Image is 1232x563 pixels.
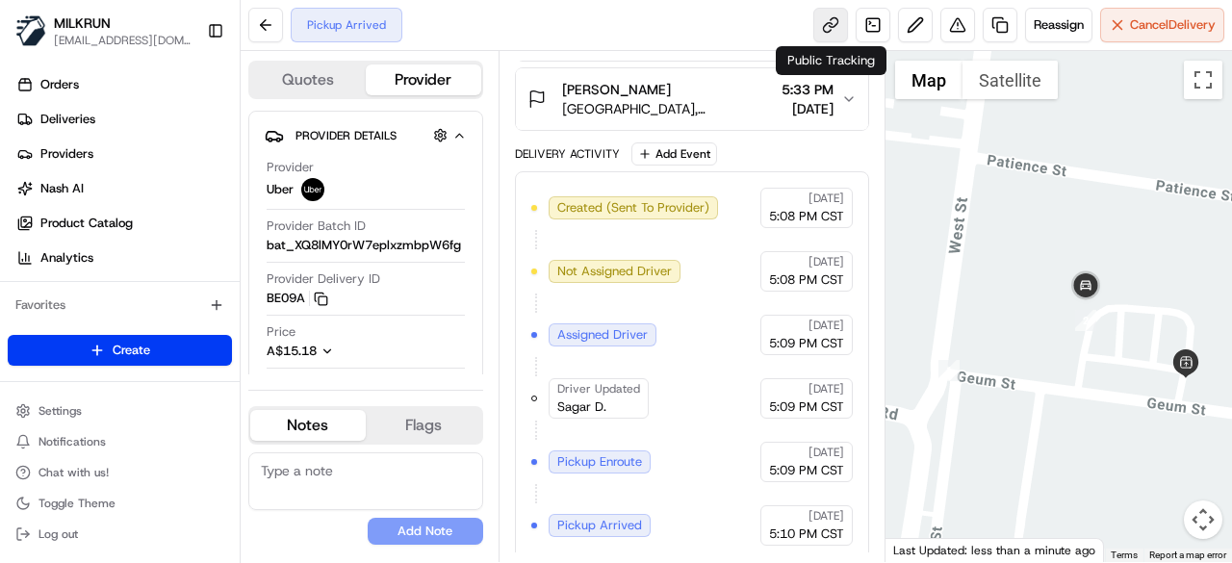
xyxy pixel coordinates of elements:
button: [EMAIL_ADDRESS][DOMAIN_NAME] [54,33,192,48]
span: [GEOGRAPHIC_DATA], [GEOGRAPHIC_DATA] [562,99,774,118]
button: Show satellite imagery [962,61,1058,99]
span: [PERSON_NAME] [562,80,671,99]
span: Cancel Delivery [1130,16,1216,34]
button: MILKRUN [54,13,111,33]
button: Show street map [895,61,962,99]
span: [DATE] [808,318,844,333]
span: Provider Details [295,128,397,143]
span: Provider [267,159,314,176]
div: Last Updated: less than a minute ago [885,538,1104,562]
button: Settings [8,397,232,424]
a: Terms (opens in new tab) [1111,550,1138,560]
button: Chat with us! [8,459,232,486]
button: Log out [8,521,232,548]
button: Quotes [250,64,366,95]
span: Settings [38,403,82,419]
span: Analytics [40,249,93,267]
span: Reassign [1034,16,1084,34]
a: Product Catalog [8,208,240,239]
button: BE09A [267,290,328,307]
button: [PERSON_NAME][GEOGRAPHIC_DATA], [GEOGRAPHIC_DATA]5:33 PM[DATE] [516,68,868,130]
span: Pickup Arrived [557,517,642,534]
span: Provider Batch ID [267,218,366,235]
button: Toggle fullscreen view [1184,61,1222,99]
span: Deliveries [40,111,95,128]
button: Create [8,335,232,366]
span: Providers [40,145,93,163]
button: Provider [366,64,481,95]
span: [DATE] [808,445,844,460]
span: Create [113,342,150,359]
span: Not Assigned Driver [557,263,672,280]
div: Public Tracking [776,46,886,75]
span: bat_XQ8lMY0rW7eplxzmbpW6fg [267,237,461,254]
span: [DATE] [808,508,844,524]
span: Nash AI [40,180,84,197]
a: Providers [8,139,240,169]
span: [DATE] [808,191,844,206]
span: Assigned Driver [557,326,648,344]
span: Sagar D. [557,398,606,416]
span: Chat with us! [38,465,109,480]
div: Delivery Activity [515,146,620,162]
span: Provider Delivery ID [267,270,380,288]
button: Provider Details [265,119,467,151]
span: A$15.18 [267,343,317,359]
button: CancelDelivery [1100,8,1224,42]
button: Map camera controls [1184,500,1222,539]
span: 5:10 PM CST [769,525,844,543]
a: Nash AI [8,173,240,204]
span: Price [267,323,295,341]
img: Google [890,537,954,562]
a: Orders [8,69,240,100]
span: Orders [40,76,79,93]
div: 1 [938,360,960,381]
button: MILKRUNMILKRUN[EMAIL_ADDRESS][DOMAIN_NAME] [8,8,199,54]
span: 5:09 PM CST [769,462,844,479]
button: Add Event [631,142,717,166]
span: [DATE] [808,381,844,397]
span: [DATE] [808,254,844,269]
button: Toggle Theme [8,490,232,517]
div: Favorites [8,290,232,320]
span: 5:09 PM CST [769,398,844,416]
a: Analytics [8,243,240,273]
span: Pickup Enroute [557,453,642,471]
button: Flags [366,410,481,441]
img: MILKRUN [15,15,46,46]
div: 2 [1075,310,1096,331]
a: Report a map error [1149,550,1226,560]
span: Driver Updated [557,381,640,397]
button: Reassign [1025,8,1092,42]
span: Log out [38,526,78,542]
span: [DATE] [782,99,834,118]
button: Notes [250,410,366,441]
span: Created (Sent To Provider) [557,199,709,217]
span: 5:08 PM CST [769,208,844,225]
button: Notifications [8,428,232,455]
a: Deliveries [8,104,240,135]
button: A$15.18 [267,343,436,360]
span: Product Catalog [40,215,133,232]
img: uber-new-logo.jpeg [301,178,324,201]
span: 5:09 PM CST [769,335,844,352]
span: 5:33 PM [782,80,834,99]
span: Uber [267,181,294,198]
a: Open this area in Google Maps (opens a new window) [890,537,954,562]
span: Notifications [38,434,106,449]
span: 5:08 PM CST [769,271,844,289]
span: Toggle Theme [38,496,115,511]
